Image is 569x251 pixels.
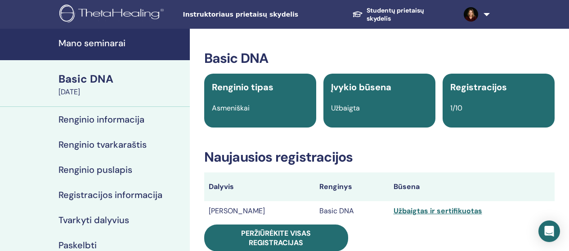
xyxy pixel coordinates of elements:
[204,172,315,201] th: Dalyvis
[394,206,550,216] div: Užbaigtas ir sertifikuotas
[59,4,167,25] img: logo.png
[53,71,190,97] a: Basic DNA[DATE]
[58,139,147,150] h4: Renginio tvarkaraštis
[315,172,389,201] th: Renginys
[345,2,457,27] a: Studentų prietaisų skydelis
[450,103,462,113] span: 1/10
[241,229,311,247] span: Peržiūrėkite visas registracijas
[331,81,391,93] span: Įvykio būsena
[389,172,555,201] th: Būsena
[352,10,363,18] img: graduation-cap-white.svg
[204,201,315,221] td: [PERSON_NAME]
[183,10,318,19] span: Instruktoriaus prietaisų skydelis
[204,50,555,66] h3: Basic DNA
[58,71,184,87] div: Basic DNA
[331,103,360,113] span: Užbaigta
[58,215,129,225] h4: Tvarkyti dalyvius
[58,87,184,97] div: [DATE]
[58,164,132,175] h4: Renginio puslapis
[538,220,560,242] div: Open Intercom Messenger
[315,201,389,221] td: Basic DNA
[58,240,97,251] h4: Paskelbti
[58,189,162,200] h4: Registracijos informacija
[464,7,478,22] img: default.jpg
[450,81,507,93] span: Registracijos
[204,149,555,165] h3: Naujausios registracijos
[58,38,184,48] h4: Mano seminarai
[58,114,144,125] h4: Renginio informacija
[212,81,273,93] span: Renginio tipas
[212,103,250,113] span: Asmeniškai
